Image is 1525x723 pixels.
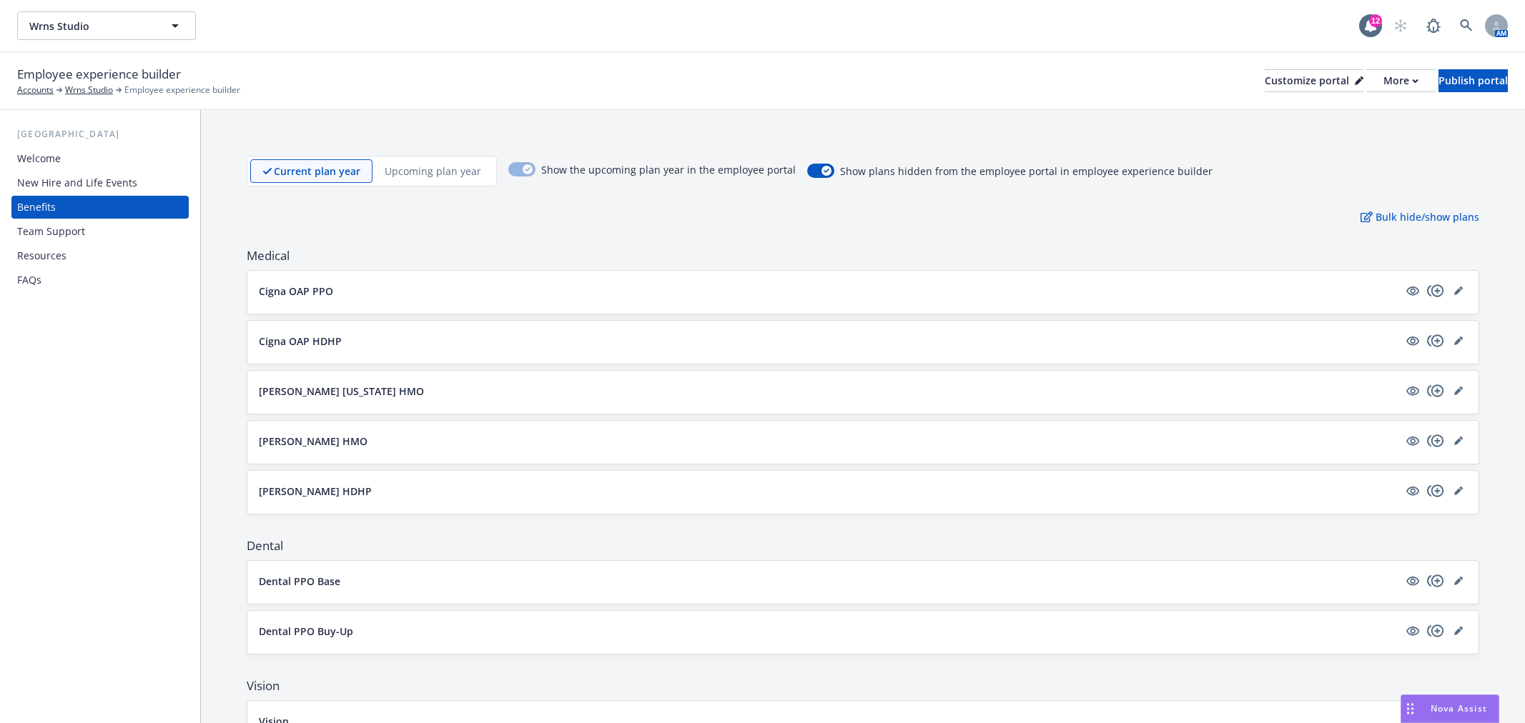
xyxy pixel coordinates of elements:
button: More [1366,69,1436,92]
button: Dental PPO Base [259,574,1398,589]
div: Drag to move [1401,695,1419,722]
a: editPencil [1450,572,1467,589]
button: Cigna OAP HDHP [259,334,1398,349]
span: Wrns Studio [29,19,153,34]
p: Cigna OAP HDHP [259,334,342,349]
p: [PERSON_NAME] HMO [259,434,367,449]
span: Vision [247,677,1479,694]
div: [GEOGRAPHIC_DATA] [11,127,189,141]
a: visible [1404,622,1421,639]
div: Resources [17,244,66,267]
a: copyPlus [1427,432,1444,449]
a: editPencil [1450,622,1467,639]
a: visible [1404,382,1421,399]
span: Show the upcoming plan year in the employee portal [541,162,796,180]
span: Nova Assist [1431,702,1487,714]
span: Employee experience builder [124,84,240,96]
div: New Hire and Life Events [17,171,137,194]
p: Current plan year [274,164,360,179]
a: Team Support [11,220,189,243]
div: Publish portal [1438,70,1508,91]
a: visible [1404,282,1421,299]
a: Search [1452,11,1481,40]
button: [PERSON_NAME] HMO [259,434,1398,449]
a: FAQs [11,269,189,291]
a: Report a Bug [1419,11,1448,40]
p: [PERSON_NAME] HDHP [259,484,372,499]
p: [PERSON_NAME] [US_STATE] HMO [259,384,424,399]
a: editPencil [1450,282,1467,299]
span: Show plans hidden from the employee portal in employee experience builder [840,164,1213,179]
a: Wrns Studio [65,84,113,96]
a: visible [1404,482,1421,499]
a: Resources [11,244,189,267]
button: Cigna OAP PPO [259,284,1398,299]
span: Employee experience builder [17,65,181,84]
div: More [1383,70,1418,91]
p: Bulk hide/show plans [1361,209,1479,224]
a: copyPlus [1427,332,1444,349]
span: Dental [247,537,1479,554]
a: copyPlus [1427,622,1444,639]
button: Customize portal [1265,69,1363,92]
a: Benefits [11,196,189,219]
div: Customize portal [1265,70,1363,91]
div: FAQs [17,269,41,291]
a: copyPlus [1427,382,1444,399]
a: editPencil [1450,382,1467,399]
a: copyPlus [1427,282,1444,299]
a: Start snowing [1386,11,1415,40]
button: Wrns Studio [17,11,196,40]
a: editPencil [1450,432,1467,449]
p: Dental PPO Base [259,574,340,589]
a: Accounts [17,84,54,96]
a: editPencil [1450,332,1467,349]
div: 12 [1369,14,1382,27]
a: visible [1404,332,1421,349]
div: Benefits [17,196,56,219]
p: Dental PPO Buy-Up [259,624,353,639]
p: Upcoming plan year [385,164,481,179]
a: visible [1404,572,1421,589]
div: Team Support [17,220,85,243]
button: Nova Assist [1401,694,1499,723]
a: copyPlus [1427,482,1444,499]
button: [PERSON_NAME] [US_STATE] HMO [259,384,1398,399]
div: Welcome [17,147,61,170]
button: [PERSON_NAME] HDHP [259,484,1398,499]
span: Medical [247,247,1479,264]
a: Welcome [11,147,189,170]
p: Cigna OAP PPO [259,284,333,299]
a: New Hire and Life Events [11,171,189,194]
a: visible [1404,432,1421,449]
button: Publish portal [1438,69,1508,92]
a: editPencil [1450,482,1467,499]
a: copyPlus [1427,572,1444,589]
button: Dental PPO Buy-Up [259,624,1398,639]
